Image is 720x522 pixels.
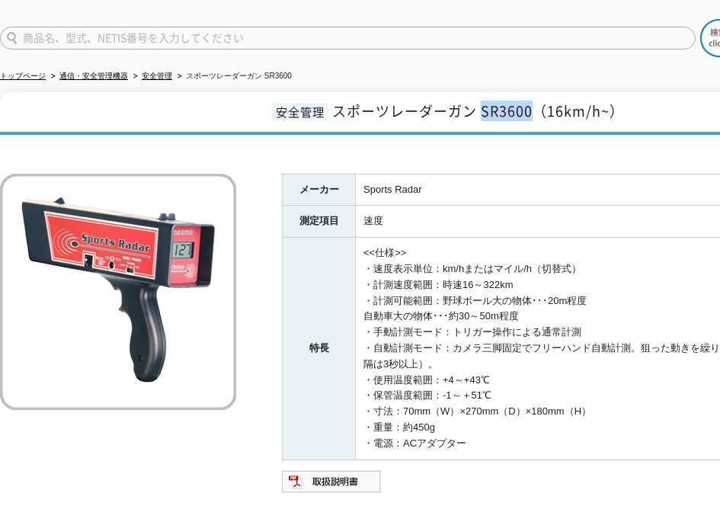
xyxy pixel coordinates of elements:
[59,72,128,80] a: 通信・安全管理機器
[283,174,356,206] th: メーカー
[174,69,292,85] li: スポーツレーダーガン SR3600
[142,72,172,80] a: 安全管理
[283,238,356,460] th: 特長
[272,103,328,120] span: 安全管理
[283,206,356,238] th: 測定項目
[282,479,382,491] a: 取扱説明書
[282,469,382,494] img: 取扱説明書
[332,101,624,121] span: スポーツレーダーガン SR3600（16km/h~）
